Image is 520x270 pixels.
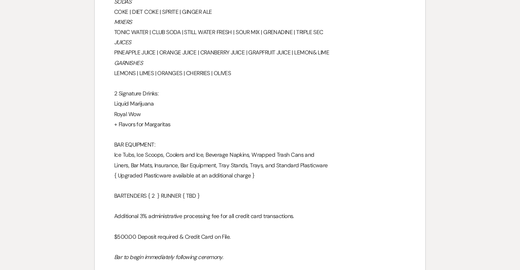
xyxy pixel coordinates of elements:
[114,68,406,78] p: LEMONS | LIMES | ORANGES | CHERRIES | OLIVES
[114,150,406,160] p: Ice Tubs, Ice Scoops, Coolers and Ice, Beverage Napkins, Wrapped Trash Cans and
[114,27,406,37] p: TONIC WATER | CLUB SODA | STILL WATER FRESH | SOUR MIX | GRENADINE | TRIPLE SEC
[114,171,406,181] p: { Upgraded Plasticware available at an additional charge }
[114,99,406,109] p: Liquid Marijuana
[114,89,406,99] p: 2 Signature Drinks:
[114,191,406,201] p: BARTENDERS { 2 } RUNNER { TBD }
[114,211,406,221] p: Additional 3% administrative processing fee for all credit card transactions.
[114,48,406,58] p: PINEAPPLE JUICE | ORANGE JUICE | CRANBERRY JUICE | GRAPFRUIT JUICE | LEMON& LIME
[114,39,131,46] em: JUICES
[114,18,132,26] em: MIXERS
[114,7,406,17] p: COKE | DIET COKE | SPRITE | GINGER ALE
[114,253,223,261] em: Bar to begin immediately following ceremony.
[114,119,406,130] p: + Flavors for Margaritas
[114,140,406,150] p: BAR EQUIPMENT:
[114,160,406,171] p: Liners, Bar Mats, Insurance, Bar Equipment, Tray Stands, Trays, and Standard Plasticware
[114,59,143,67] em: GARNISHES
[114,232,406,242] p: $500.00 Deposit required & Credit Card on File.
[114,109,406,119] p: Royal Wow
